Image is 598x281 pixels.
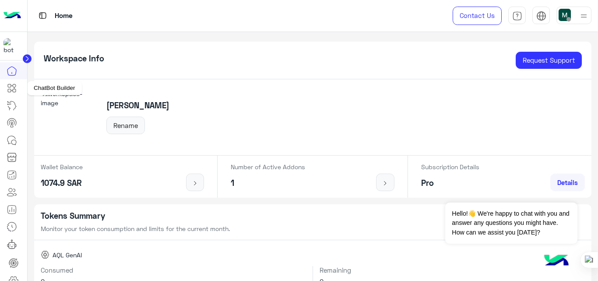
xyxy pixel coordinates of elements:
[41,89,97,145] img: workspace-image
[106,117,145,134] button: Rename
[231,178,305,188] h5: 1
[557,178,578,186] span: Details
[37,10,48,21] img: tab
[41,211,585,221] h5: Tokens Summary
[516,52,582,69] a: Request Support
[231,162,305,171] p: Number of Active Addons
[380,180,391,187] img: icon
[44,53,104,64] h5: Workspace Info
[550,174,585,191] a: Details
[536,11,546,21] img: tab
[4,7,21,25] img: Logo
[190,180,201,187] img: icon
[41,224,585,233] p: Monitor your token consumption and limits for the current month.
[106,100,169,110] h5: [PERSON_NAME]
[41,266,306,274] h6: Consumed
[445,203,577,244] span: Hello!👋 We're happy to chat with you and answer any questions you might have. How can we assist y...
[53,250,82,260] span: AQL GenAI
[41,178,83,188] h5: 1074.9 SAR
[27,81,82,95] div: ChatBot Builder
[578,11,589,21] img: profile
[41,250,49,259] img: AQL GenAI
[55,10,73,22] p: Home
[320,266,585,274] h6: Remaining
[559,9,571,21] img: userImage
[41,162,83,171] p: Wallet Balance
[421,178,479,188] h5: Pro
[541,246,572,277] img: hulul-logo.png
[512,11,522,21] img: tab
[421,162,479,171] p: Subscription Details
[453,7,502,25] a: Contact Us
[508,7,526,25] a: tab
[4,38,19,54] img: 322853014244696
